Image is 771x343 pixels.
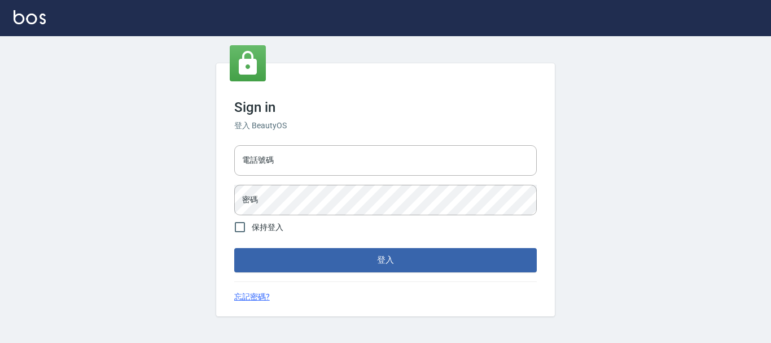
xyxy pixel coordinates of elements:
[14,10,46,24] img: Logo
[252,222,283,233] span: 保持登入
[234,291,270,303] a: 忘記密碼?
[234,248,537,272] button: 登入
[234,120,537,132] h6: 登入 BeautyOS
[234,99,537,115] h3: Sign in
